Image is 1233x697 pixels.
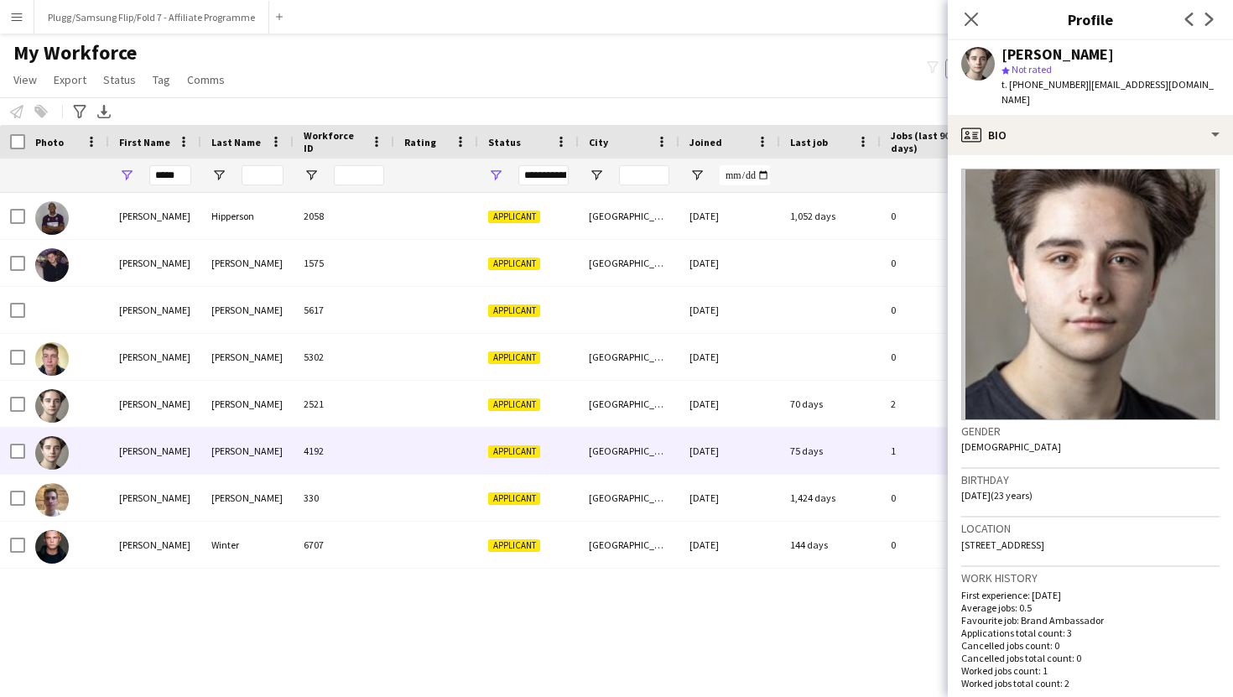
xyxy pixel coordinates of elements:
p: Average jobs: 0.5 [961,601,1220,614]
div: [GEOGRAPHIC_DATA] [579,522,679,568]
span: Last Name [211,136,261,148]
div: 0 [881,475,990,521]
div: [GEOGRAPHIC_DATA] [579,475,679,521]
div: 0 [881,522,990,568]
span: View [13,72,37,87]
div: Bio [948,115,1233,155]
span: Applicant [488,211,540,223]
div: 1,424 days [780,475,881,521]
img: Billy Hughes [35,248,69,282]
div: [GEOGRAPHIC_DATA] [579,334,679,380]
div: [DATE] [679,334,780,380]
span: First Name [119,136,170,148]
div: [PERSON_NAME] [109,240,201,286]
div: [GEOGRAPHIC_DATA] [579,193,679,239]
h3: Gender [961,424,1220,439]
span: City [589,136,608,148]
span: [STREET_ADDRESS] [961,538,1044,551]
div: [DATE] [679,428,780,474]
div: [PERSON_NAME] [201,475,294,521]
button: Open Filter Menu [589,168,604,183]
button: Open Filter Menu [689,168,705,183]
span: Tag [153,72,170,87]
div: 1,052 days [780,193,881,239]
span: [DEMOGRAPHIC_DATA] [961,440,1061,453]
div: [DATE] [679,240,780,286]
h3: Profile [948,8,1233,30]
app-action-btn: Export XLSX [94,101,114,122]
span: | [EMAIL_ADDRESS][DOMAIN_NAME] [1001,78,1214,106]
div: [GEOGRAPHIC_DATA] [579,381,679,427]
span: Not rated [1012,63,1052,75]
div: [PERSON_NAME] [201,428,294,474]
div: [GEOGRAPHIC_DATA] [579,428,679,474]
span: Applicant [488,257,540,270]
div: [DATE] [679,475,780,521]
button: Open Filter Menu [211,168,226,183]
div: [DATE] [679,193,780,239]
span: Applicant [488,539,540,552]
div: 1 [881,428,990,474]
div: 0 [881,334,990,380]
div: 2058 [294,193,394,239]
span: My Workforce [13,40,137,65]
p: Cancelled jobs total count: 0 [961,652,1220,664]
span: t. [PHONE_NUMBER] [1001,78,1089,91]
div: [PERSON_NAME] [201,287,294,333]
div: 5617 [294,287,394,333]
img: Billy Winter [35,530,69,564]
input: Joined Filter Input [720,165,770,185]
span: Applicant [488,398,540,411]
div: Hipperson [201,193,294,239]
div: 2521 [294,381,394,427]
p: Favourite job: Brand Ambassador [961,614,1220,627]
button: Plugg/Samsung Flip/Fold 7 - Affiliate Programme [34,1,269,34]
div: 5302 [294,334,394,380]
div: [PERSON_NAME] [201,381,294,427]
h3: Location [961,521,1220,536]
h3: Birthday [961,472,1220,487]
div: [DATE] [679,287,780,333]
div: 144 days [780,522,881,568]
img: Billy Hipperson [35,201,69,235]
div: 6707 [294,522,394,568]
div: 0 [881,240,990,286]
input: First Name Filter Input [149,165,191,185]
span: Last job [790,136,828,148]
div: Winter [201,522,294,568]
span: Applicant [488,445,540,458]
div: [PERSON_NAME] [109,287,201,333]
span: Workforce ID [304,129,364,154]
p: Worked jobs total count: 2 [961,677,1220,689]
div: [PERSON_NAME] [109,428,201,474]
span: Jobs (last 90 days) [891,129,960,154]
app-action-btn: Advanced filters [70,101,90,122]
p: Cancelled jobs count: 0 [961,639,1220,652]
div: 2 [881,381,990,427]
button: Open Filter Menu [304,168,319,183]
span: Export [54,72,86,87]
span: Joined [689,136,722,148]
h3: Work history [961,570,1220,585]
input: City Filter Input [619,165,669,185]
div: [PERSON_NAME] [109,522,201,568]
span: [DATE] (23 years) [961,489,1033,502]
button: Open Filter Menu [488,168,503,183]
p: First experience: [DATE] [961,589,1220,601]
div: [PERSON_NAME] [109,334,201,380]
p: Applications total count: 3 [961,627,1220,639]
div: 75 days [780,428,881,474]
img: Billy Murphy [35,342,69,376]
div: 4192 [294,428,394,474]
div: 0 [881,193,990,239]
span: Applicant [488,304,540,317]
div: [PERSON_NAME] [109,475,201,521]
a: View [7,69,44,91]
div: [PERSON_NAME] [201,334,294,380]
span: Comms [187,72,225,87]
span: Status [103,72,136,87]
div: [PERSON_NAME] [109,381,201,427]
div: 70 days [780,381,881,427]
div: 1575 [294,240,394,286]
div: 0 [881,287,990,333]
